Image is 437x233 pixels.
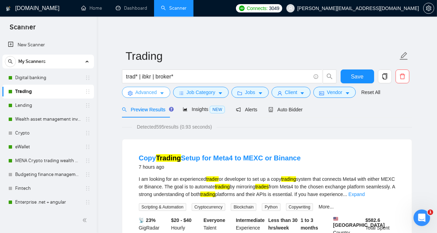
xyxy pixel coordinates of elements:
div: 7 hours ago [139,163,301,171]
a: Digital banking [15,71,81,85]
span: robot [268,107,273,112]
a: Expand [349,192,365,197]
a: Wealth asset management investment [15,112,81,126]
span: holder [85,172,91,177]
button: folderJobscaret-down [231,87,269,98]
img: 🇺🇸 [333,216,338,221]
span: notification [236,107,241,112]
span: delete [396,73,409,80]
mark: trader [206,176,219,182]
b: Less than 30 hrs/week [268,217,298,231]
div: Tooltip anchor [168,106,174,112]
span: Advanced [135,88,157,96]
span: Client [285,88,297,96]
span: Scripting & Automation [139,203,186,211]
a: eWallet [15,140,81,154]
span: setting [128,91,133,96]
span: My Scanners [18,55,46,68]
span: NEW [210,106,225,113]
a: Lending [15,99,81,112]
button: Save [341,69,374,83]
div: I am looking for an experienced or developer to set up a copy system that connects Meta4 with eit... [139,175,395,198]
span: Blockchain [231,203,256,211]
a: Crypto [15,126,81,140]
span: Insights [183,106,225,112]
span: Python [262,203,280,211]
mark: trades [255,184,269,189]
span: holder [85,116,91,122]
span: edit [399,52,408,60]
button: setting [423,3,434,14]
span: folder [237,91,242,96]
span: holder [85,199,91,205]
span: caret-down [300,91,305,96]
b: 📡 23% [139,217,156,223]
span: caret-down [218,91,223,96]
a: Enterprise .net + angular [15,195,81,209]
span: Vendor [327,88,342,96]
b: Intermediate [236,217,265,223]
a: setting [423,6,434,11]
span: holder [85,130,91,136]
button: search [323,69,336,83]
span: copy [378,73,391,80]
img: logo [6,3,11,14]
span: ... [343,192,347,197]
span: Cryptocurrency [192,203,225,211]
b: Everyone [203,217,225,223]
button: delete [396,69,409,83]
span: holder [85,144,91,150]
mark: trading [281,176,296,182]
span: idcard [319,91,324,96]
button: idcardVendorcaret-down [313,87,355,98]
span: search [323,73,336,80]
button: settingAdvancedcaret-down [122,87,170,98]
img: upwork-logo.png [239,6,245,11]
span: holder [85,75,91,81]
span: caret-down [258,91,263,96]
span: Scanner [4,22,41,37]
span: bars [179,91,184,96]
a: dashboardDashboard [116,5,147,11]
span: Connects: [247,4,267,12]
mark: Trading [156,154,181,162]
span: Alerts [236,107,257,112]
span: holder [85,158,91,164]
span: user [288,6,293,11]
mark: trading [200,192,215,197]
a: CopyTradingSetup for Meta4 to MEXC or Binance [139,154,301,162]
span: 1 [428,209,433,215]
span: caret-down [160,91,164,96]
button: copy [378,69,392,83]
a: Trading [15,85,81,99]
span: Auto Bidder [268,107,303,112]
mark: trading [215,184,230,189]
span: search [122,107,127,112]
span: holder [85,89,91,94]
span: Preview Results [122,107,172,112]
span: holder [85,103,91,108]
input: Search Freelance Jobs... [126,72,311,81]
span: Job Category [187,88,215,96]
span: caret-down [345,91,350,96]
span: holder [85,186,91,191]
a: Fintech [15,181,81,195]
span: area-chart [183,107,188,112]
span: 3049 [269,4,279,12]
span: setting [424,6,434,11]
b: $20 - $40 [171,217,191,223]
a: More... [319,204,334,209]
button: barsJob Categorycaret-down [173,87,229,98]
a: New Scanner [8,38,88,52]
span: Jobs [245,88,255,96]
iframe: Intercom live chat [414,209,430,226]
span: info-circle [314,74,318,79]
span: Detected 595 results (0.93 seconds) [132,123,217,131]
b: $ 582.6 [365,217,380,223]
input: Scanner name... [126,47,398,65]
span: Copywriting [286,203,313,211]
a: Reset All [361,88,380,96]
button: userClientcaret-down [272,87,311,98]
a: Budgeting finance management [15,168,81,181]
a: homeHome [81,5,102,11]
